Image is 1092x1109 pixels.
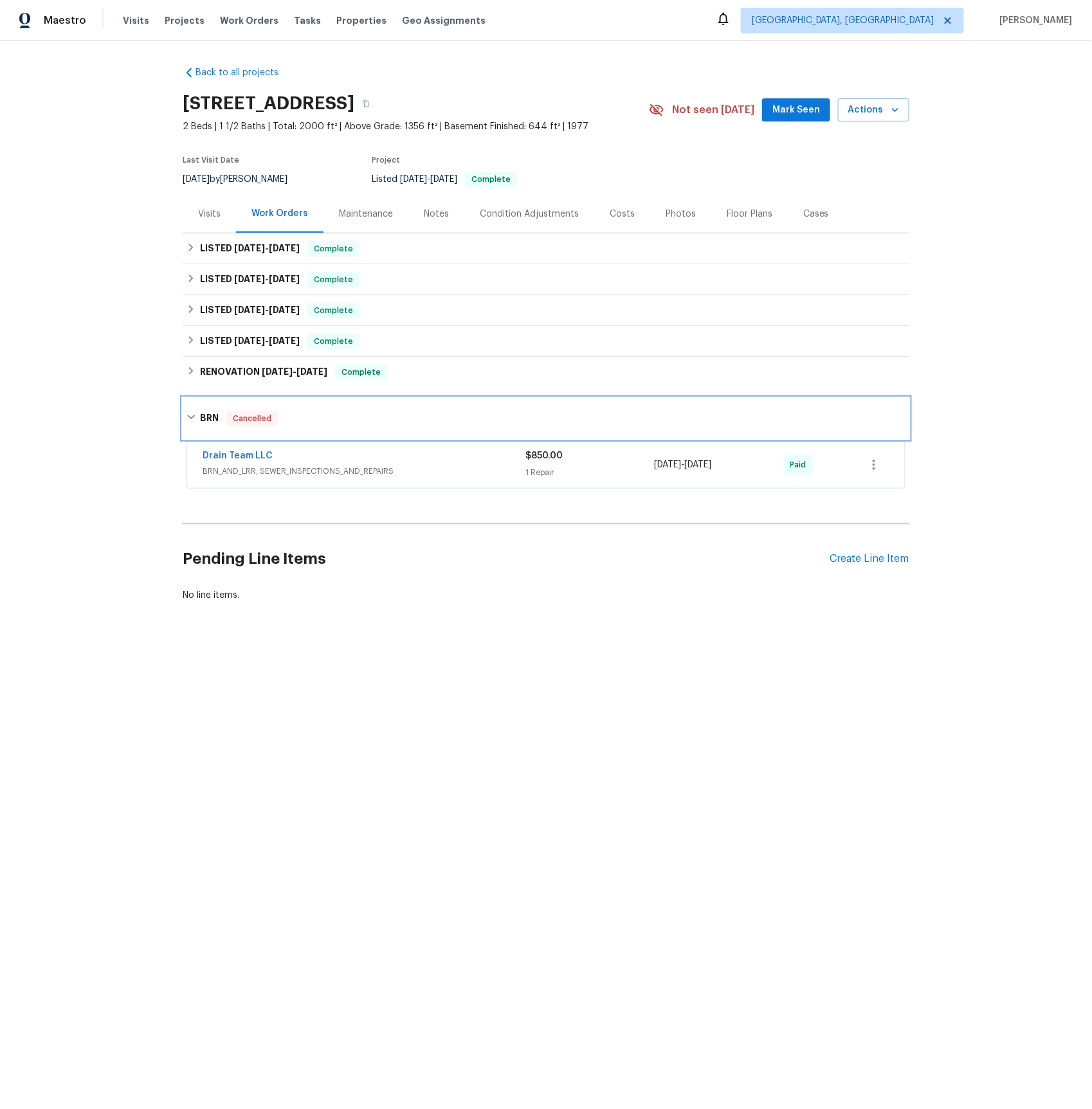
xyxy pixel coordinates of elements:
span: - [234,244,300,253]
span: [DATE] [234,275,265,284]
div: BRN Cancelled [183,398,909,439]
span: [DATE] [400,175,427,184]
span: Complete [466,176,516,183]
h6: LISTED [200,272,300,287]
div: Notes [424,208,449,221]
span: BRN_AND_LRR, SEWER_INSPECTIONS_AND_REPAIRS [203,465,525,478]
span: $850.00 [525,451,563,460]
span: Complete [309,242,358,255]
button: Actions [838,98,909,122]
a: Drain Team LLC [203,451,273,460]
span: Complete [309,335,358,348]
span: Actions [848,102,899,118]
span: [DATE] [234,336,265,345]
h6: RENOVATION [200,365,327,380]
div: Visits [198,208,221,221]
span: [DATE] [296,367,327,376]
div: Costs [610,208,635,221]
span: [DATE] [234,244,265,253]
span: [PERSON_NAME] [995,14,1073,27]
div: Condition Adjustments [480,208,579,221]
span: Mark Seen [772,102,820,118]
div: by [PERSON_NAME] [183,172,303,187]
span: - [234,275,300,284]
span: [DATE] [269,305,300,314]
span: Properties [336,14,387,27]
span: Complete [336,366,386,379]
span: 2 Beds | 1 1/2 Baths | Total: 2000 ft² | Above Grade: 1356 ft² | Basement Finished: 644 ft² | 1977 [183,120,649,133]
div: Work Orders [251,207,308,220]
div: RENOVATION [DATE]-[DATE]Complete [183,357,909,388]
span: [DATE] [430,175,457,184]
span: Project [372,156,400,164]
h6: BRN [200,411,219,426]
h6: LISTED [200,241,300,257]
span: [DATE] [685,460,712,469]
span: Cancelled [228,412,277,425]
span: Geo Assignments [402,14,486,27]
span: [GEOGRAPHIC_DATA], [GEOGRAPHIC_DATA] [752,14,934,27]
h2: Pending Line Items [183,529,830,589]
span: [DATE] [269,275,300,284]
div: LISTED [DATE]-[DATE]Complete [183,264,909,295]
span: Projects [165,14,205,27]
div: Create Line Item [830,553,909,565]
div: 1 Repair [525,466,655,479]
span: Tasks [294,16,321,25]
span: Not seen [DATE] [672,104,754,116]
div: Photos [666,208,696,221]
div: LISTED [DATE]-[DATE]Complete [183,326,909,357]
h6: LISTED [200,303,300,318]
span: Paid [790,458,812,471]
span: [DATE] [183,175,210,184]
div: No line items. [183,589,909,602]
div: LISTED [DATE]-[DATE]Complete [183,295,909,326]
a: Back to all projects [183,66,306,79]
span: Complete [309,304,358,317]
span: Maestro [44,14,86,27]
button: Copy Address [354,92,378,115]
div: Floor Plans [727,208,772,221]
span: [DATE] [234,305,265,314]
span: [DATE] [262,367,293,376]
span: Last Visit Date [183,156,239,164]
span: [DATE] [269,336,300,345]
span: - [234,305,300,314]
button: Mark Seen [762,98,830,122]
span: Listed [372,175,517,184]
span: - [262,367,327,376]
span: Work Orders [220,14,278,27]
span: [DATE] [655,460,682,469]
span: Complete [309,273,358,286]
div: Maintenance [339,208,393,221]
h2: [STREET_ADDRESS] [183,97,354,110]
div: Cases [803,208,829,221]
span: - [655,458,712,471]
span: [DATE] [269,244,300,253]
span: - [400,175,457,184]
div: LISTED [DATE]-[DATE]Complete [183,233,909,264]
h6: LISTED [200,334,300,349]
span: - [234,336,300,345]
span: Visits [123,14,149,27]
